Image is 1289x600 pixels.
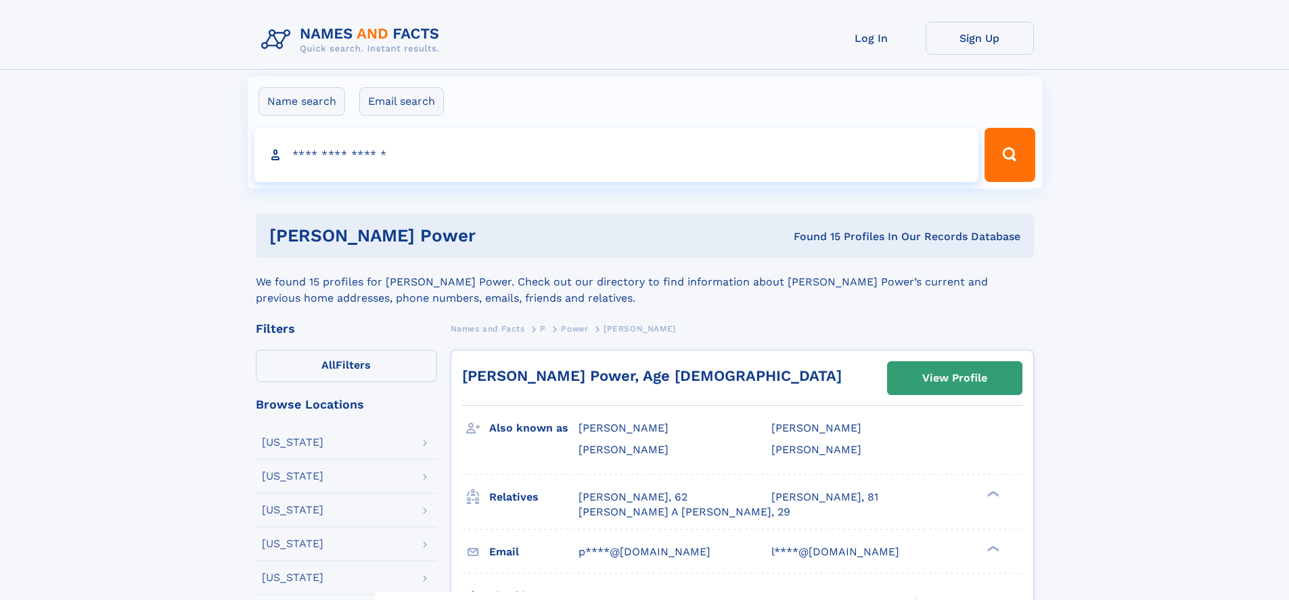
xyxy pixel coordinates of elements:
a: [PERSON_NAME] A [PERSON_NAME], 29 [579,505,790,520]
span: [PERSON_NAME] [771,443,861,456]
div: ❯ [984,544,1000,553]
span: Power [561,324,588,333]
a: View Profile [888,362,1022,394]
img: Logo Names and Facts [256,22,451,58]
a: [PERSON_NAME], 81 [771,490,878,505]
h1: [PERSON_NAME] Power [269,227,635,244]
span: [PERSON_NAME] [771,421,861,434]
label: Name search [258,87,345,116]
span: [PERSON_NAME] [579,421,669,434]
div: Filters [256,323,437,335]
h3: Email [489,540,579,563]
div: Found 15 Profiles In Our Records Database [635,229,1020,244]
div: [US_STATE] [262,572,323,583]
div: [US_STATE] [262,505,323,515]
div: ❯ [984,489,1000,498]
div: We found 15 profiles for [PERSON_NAME] Power. Check out our directory to find information about [... [256,258,1034,306]
label: Email search [359,87,444,116]
a: Sign Up [926,22,1034,55]
input: search input [254,128,979,182]
span: [PERSON_NAME] [604,324,676,333]
div: View Profile [922,363,987,394]
h3: Also known as [489,417,579,440]
a: Power [561,320,588,337]
a: P [540,320,546,337]
h3: Relatives [489,486,579,509]
a: Log In [817,22,926,55]
div: [US_STATE] [262,437,323,448]
div: [US_STATE] [262,471,323,482]
span: [PERSON_NAME] [579,443,669,456]
a: Names and Facts [451,320,525,337]
a: [PERSON_NAME] Power, Age [DEMOGRAPHIC_DATA] [462,367,842,384]
a: [PERSON_NAME], 62 [579,490,687,505]
div: Browse Locations [256,398,437,411]
span: All [321,359,336,371]
div: [US_STATE] [262,538,323,549]
span: P [540,324,546,333]
button: Search Button [985,128,1035,182]
label: Filters [256,350,437,382]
